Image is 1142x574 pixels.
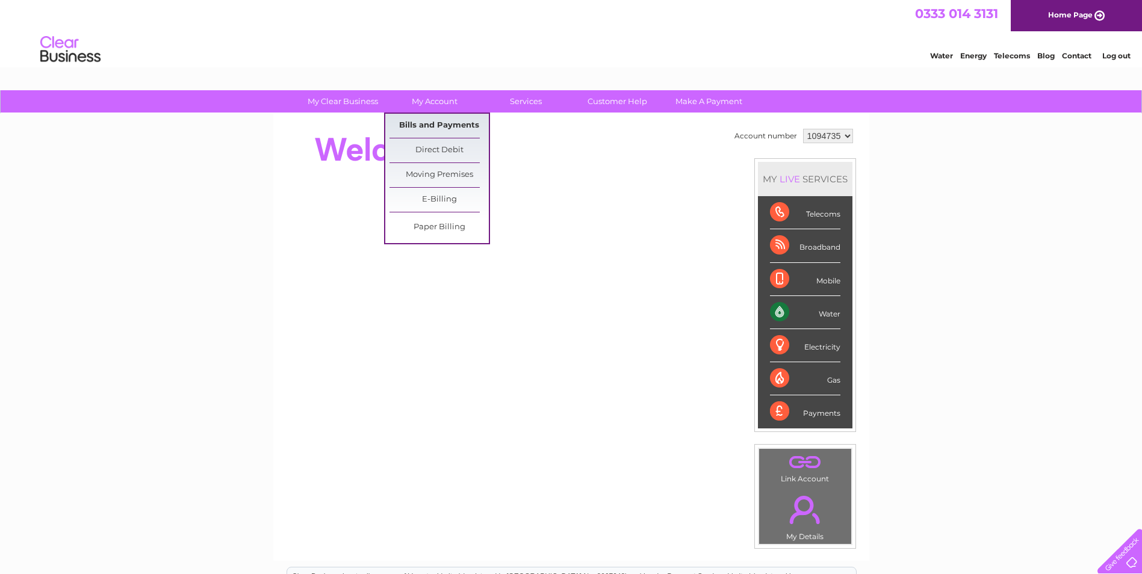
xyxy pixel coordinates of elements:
[385,90,484,113] a: My Account
[994,51,1030,60] a: Telecoms
[293,90,393,113] a: My Clear Business
[930,51,953,60] a: Water
[659,90,759,113] a: Make A Payment
[770,362,840,395] div: Gas
[960,51,987,60] a: Energy
[762,489,848,531] a: .
[389,138,489,162] a: Direct Debit
[770,263,840,296] div: Mobile
[287,7,856,58] div: Clear Business is a trading name of Verastar Limited (registered in [GEOGRAPHIC_DATA] No. 3667643...
[389,215,489,239] a: Paper Billing
[476,90,576,113] a: Services
[915,6,998,21] a: 0333 014 3131
[1037,51,1055,60] a: Blog
[389,188,489,212] a: E-Billing
[731,126,800,146] td: Account number
[758,162,852,196] div: MY SERVICES
[770,395,840,428] div: Payments
[770,329,840,362] div: Electricity
[1062,51,1091,60] a: Contact
[40,31,101,68] img: logo.png
[770,196,840,229] div: Telecoms
[389,114,489,138] a: Bills and Payments
[568,90,667,113] a: Customer Help
[770,296,840,329] div: Water
[762,452,848,473] a: .
[777,173,802,185] div: LIVE
[389,163,489,187] a: Moving Premises
[759,448,852,486] td: Link Account
[1102,51,1131,60] a: Log out
[759,486,852,545] td: My Details
[770,229,840,262] div: Broadband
